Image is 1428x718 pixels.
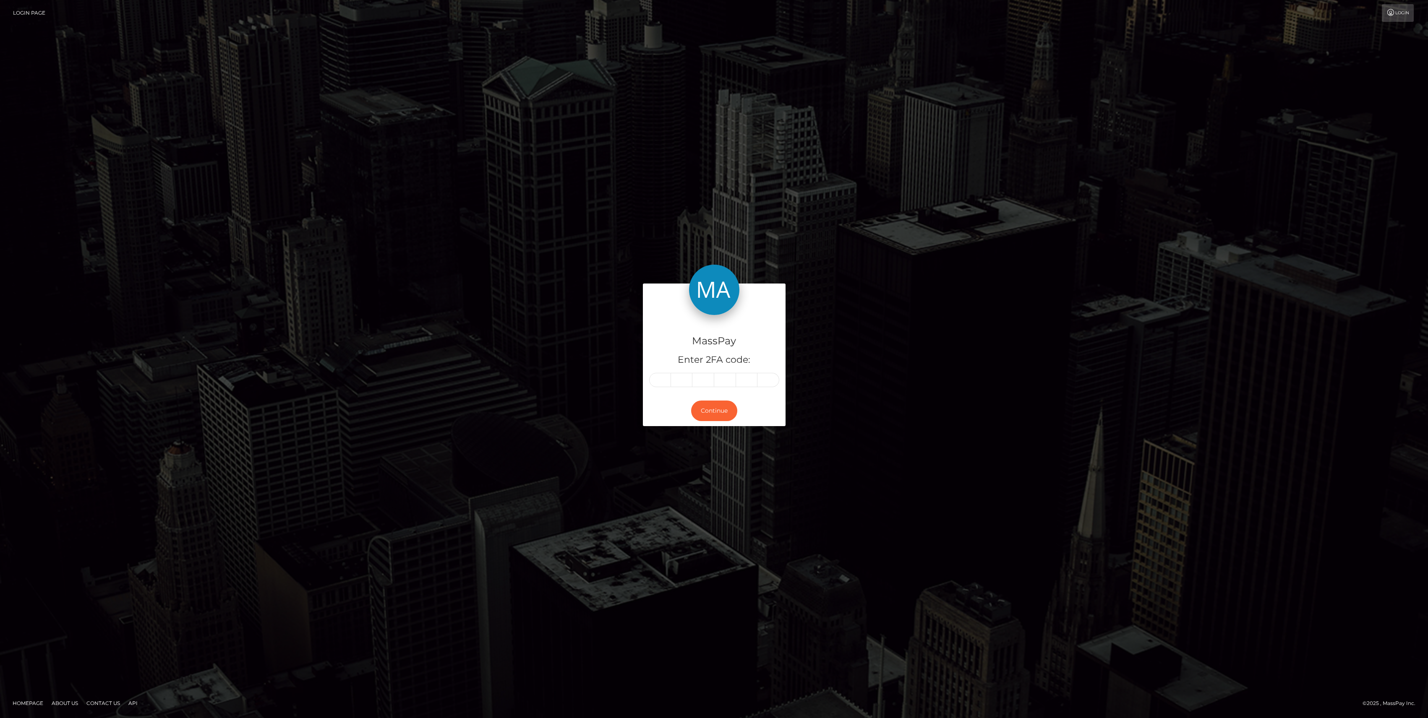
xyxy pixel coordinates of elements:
a: Contact Us [83,697,123,710]
a: API [125,697,141,710]
div: © 2025 , MassPay Inc. [1363,699,1422,708]
img: MassPay [689,265,739,315]
a: About Us [48,697,81,710]
button: Continue [691,401,737,421]
a: Login Page [13,4,45,22]
h5: Enter 2FA code: [649,354,779,367]
h4: MassPay [649,334,779,349]
a: Homepage [9,697,47,710]
a: Login [1382,4,1414,22]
